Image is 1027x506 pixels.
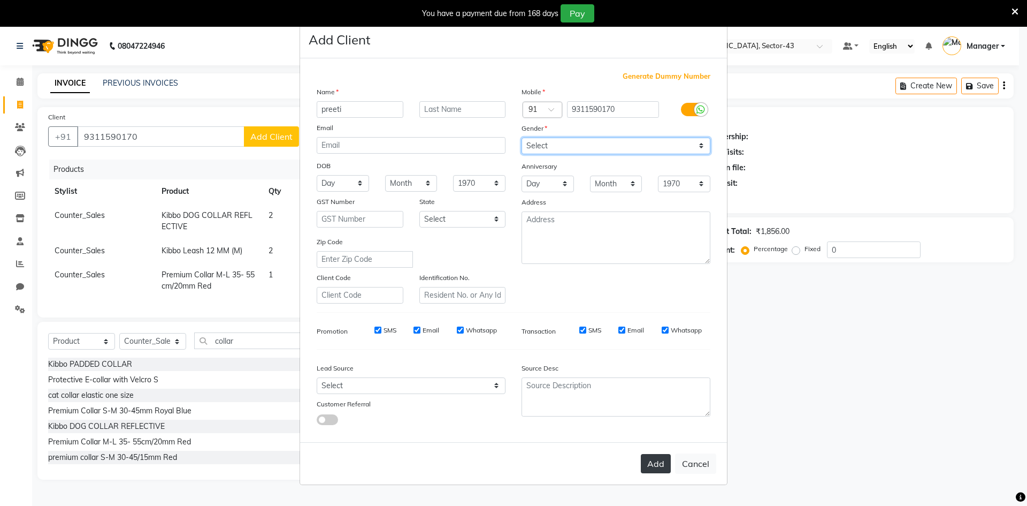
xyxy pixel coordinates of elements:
[641,454,671,473] button: Add
[675,454,716,474] button: Cancel
[561,4,594,22] button: Pay
[422,8,558,19] div: You have a payment due from 168 days
[419,101,506,118] input: Last Name
[423,326,439,335] label: Email
[627,326,644,335] label: Email
[522,162,557,171] label: Anniversary
[419,287,506,304] input: Resident No. or Any Id
[317,287,403,304] input: Client Code
[522,327,556,336] label: Transaction
[317,87,339,97] label: Name
[317,123,333,133] label: Email
[623,71,710,82] span: Generate Dummy Number
[317,364,354,373] label: Lead Source
[317,197,355,207] label: GST Number
[588,326,601,335] label: SMS
[522,124,547,133] label: Gender
[466,326,497,335] label: Whatsapp
[309,30,370,49] h4: Add Client
[317,211,403,228] input: GST Number
[419,197,435,207] label: State
[522,198,546,207] label: Address
[384,326,396,335] label: SMS
[522,364,558,373] label: Source Desc
[317,273,351,283] label: Client Code
[317,399,371,409] label: Customer Referral
[317,327,348,336] label: Promotion
[317,251,413,268] input: Enter Zip Code
[317,137,505,154] input: Email
[317,237,343,247] label: Zip Code
[522,87,545,97] label: Mobile
[419,273,470,283] label: Identification No.
[317,101,403,118] input: First Name
[317,161,331,171] label: DOB
[567,101,660,118] input: Mobile
[671,326,702,335] label: Whatsapp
